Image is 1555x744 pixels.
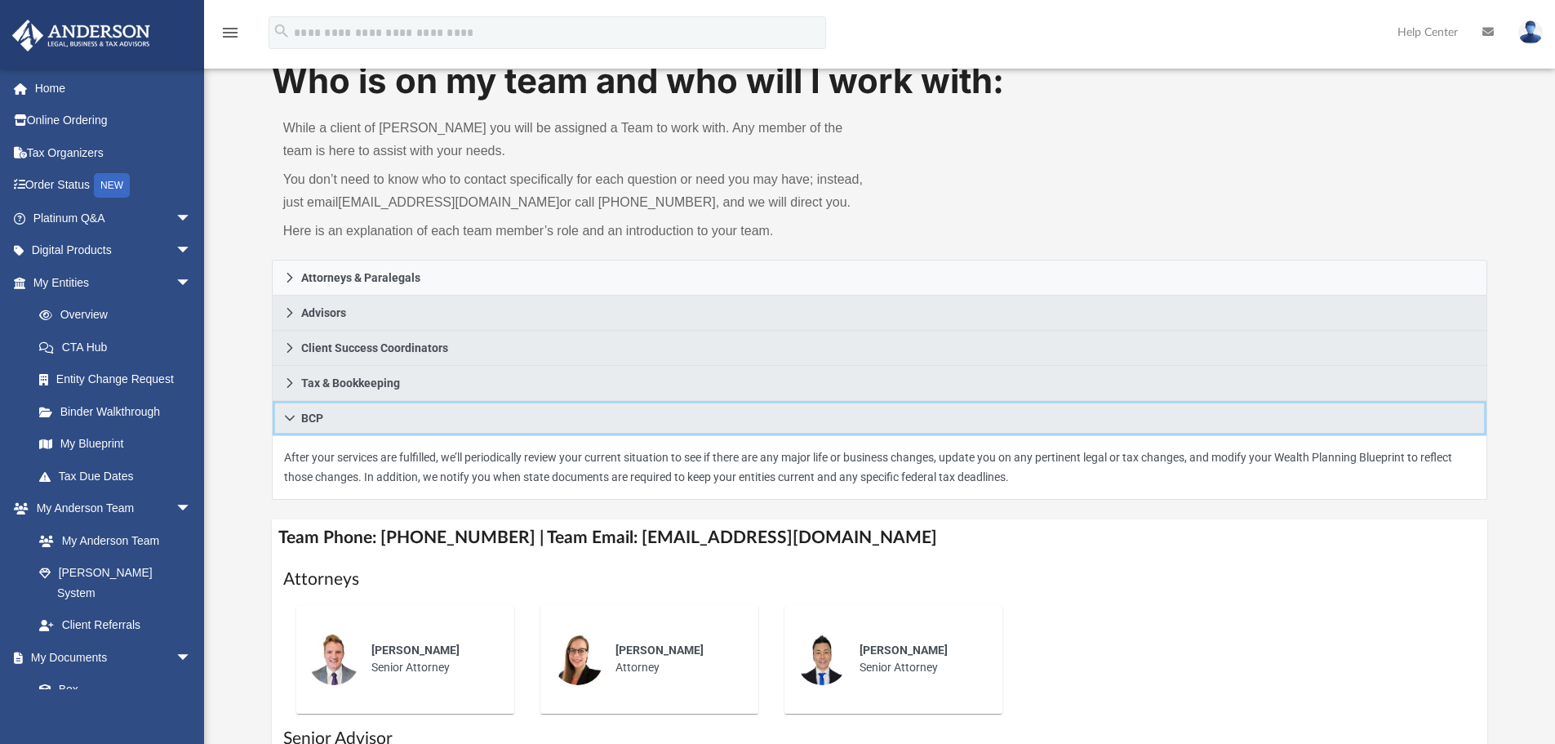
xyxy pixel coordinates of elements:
[272,57,1488,105] h1: Who is on my team and who will I work with:
[615,644,704,657] span: [PERSON_NAME]
[23,674,200,706] a: Box
[848,630,991,688] div: Senior Attorney
[23,460,216,492] a: Tax Due Dates
[604,630,747,688] div: Attorney
[175,234,208,268] span: arrow_drop_down
[272,519,1488,556] h4: Team Phone: [PHONE_NUMBER] | Team Email: [EMAIL_ADDRESS][DOMAIN_NAME]
[301,412,323,424] span: BCP
[11,234,216,267] a: Digital Productsarrow_drop_down
[272,401,1488,436] a: BCP
[94,173,130,198] div: NEW
[175,492,208,526] span: arrow_drop_down
[220,23,240,42] i: menu
[23,428,208,461] a: My Blueprint
[11,72,216,105] a: Home
[175,266,208,300] span: arrow_drop_down
[220,31,240,42] a: menu
[283,220,869,243] p: Here is an explanation of each team member’s role and an introduction to your team.
[272,296,1488,331] a: Advisors
[860,644,948,657] span: [PERSON_NAME]
[23,331,216,363] a: CTA Hub
[11,641,208,674] a: My Documentsarrow_drop_down
[11,169,216,203] a: Order StatusNEW
[283,117,869,163] p: While a client of [PERSON_NAME] you will be assigned a Team to work with. Any member of the team ...
[7,20,155,51] img: Anderson Advisors Platinum Portal
[338,195,559,209] a: [EMAIL_ADDRESS][DOMAIN_NAME]
[272,436,1488,500] div: BCP
[272,331,1488,366] a: Client Success Coordinators
[23,299,216,332] a: Overview
[175,641,208,675] span: arrow_drop_down
[301,342,448,354] span: Client Success Coordinators
[552,633,604,685] img: thumbnail
[284,448,1476,488] p: After your services are fulfilled, we’ll periodically review your current situation to see if the...
[272,260,1488,296] a: Attorneys & Paralegals
[283,168,869,214] p: You don’t need to know who to contact specifically for each question or need you may have; instea...
[23,557,208,609] a: [PERSON_NAME] System
[273,22,291,40] i: search
[11,492,208,525] a: My Anderson Teamarrow_drop_down
[23,609,208,642] a: Client Referrals
[11,202,216,234] a: Platinum Q&Aarrow_drop_down
[283,568,1477,591] h1: Attorneys
[11,266,216,299] a: My Entitiesarrow_drop_down
[272,366,1488,401] a: Tax & Bookkeeping
[175,202,208,235] span: arrow_drop_down
[23,395,216,428] a: Binder Walkthrough
[301,272,420,283] span: Attorneys & Paralegals
[11,105,216,137] a: Online Ordering
[301,377,400,389] span: Tax & Bookkeeping
[371,644,460,657] span: [PERSON_NAME]
[1518,20,1543,44] img: User Pic
[308,633,360,685] img: thumbnail
[23,363,216,396] a: Entity Change Request
[11,136,216,169] a: Tax Organizers
[23,524,200,557] a: My Anderson Team
[301,307,346,319] span: Advisors
[796,633,848,685] img: thumbnail
[360,630,503,688] div: Senior Attorney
